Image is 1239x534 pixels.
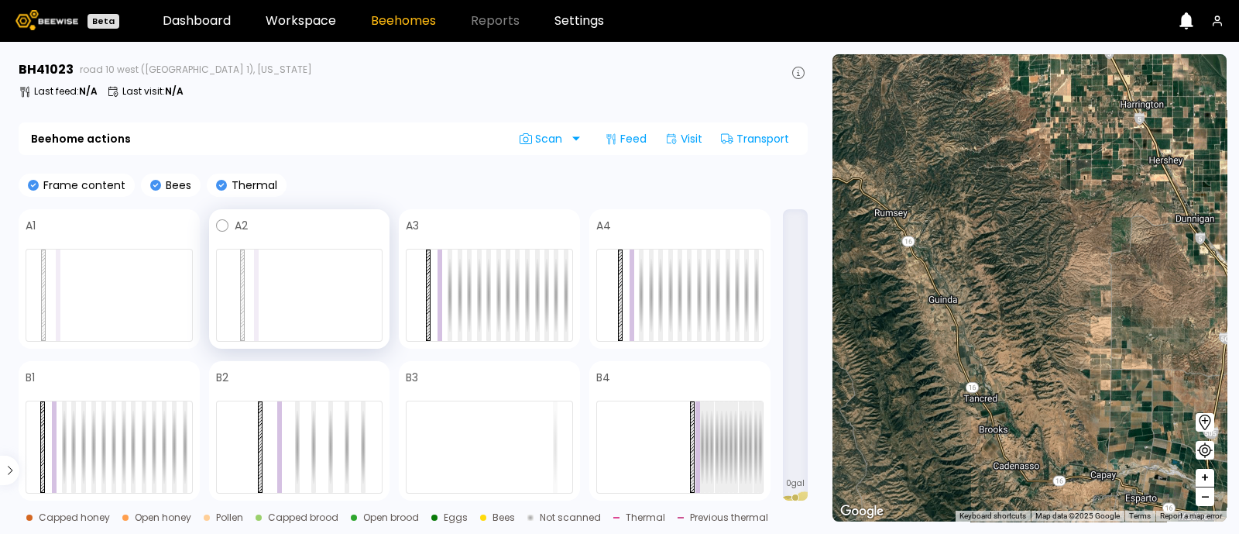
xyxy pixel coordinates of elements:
div: Open brood [363,513,419,522]
img: Google [836,501,887,522]
h4: B2 [216,372,228,383]
button: Keyboard shortcuts [959,511,1026,522]
h3: BH 41023 [19,64,74,76]
div: Capped brood [268,513,338,522]
img: Beewise logo [15,10,78,30]
b: Beehome actions [31,133,131,144]
div: Open honey [135,513,191,522]
h4: B4 [596,372,610,383]
p: Frame content [39,180,125,191]
div: Pollen [216,513,243,522]
div: Bees [493,513,515,522]
p: Bees [161,180,191,191]
span: – [1201,487,1210,507]
span: Reports [471,15,520,27]
div: Eggs [444,513,468,522]
div: Visit [659,126,709,151]
div: Previous thermal [690,513,768,522]
a: Open this area in Google Maps (opens a new window) [836,501,887,522]
span: 0 gal [786,480,805,487]
div: Capped honey [39,513,110,522]
p: Last visit : [122,87,184,96]
button: – [1196,487,1214,506]
div: Beta [88,14,119,29]
div: Transport [715,126,795,151]
span: + [1200,468,1210,487]
div: Thermal [626,513,665,522]
h4: A2 [235,220,248,231]
p: Thermal [227,180,277,191]
span: Scan [520,133,568,145]
h4: B3 [406,372,418,383]
b: N/A [165,84,184,98]
b: N/A [79,84,98,98]
a: Terms (opens in new tab) [1129,512,1151,520]
a: Dashboard [163,15,231,27]
div: Not scanned [540,513,601,522]
p: Last feed : [34,87,98,96]
h4: B1 [26,372,35,383]
h4: A3 [406,220,419,231]
a: Settings [554,15,604,27]
a: Workspace [266,15,336,27]
div: Feed [599,126,653,151]
h4: A1 [26,220,36,231]
a: Report a map error [1160,512,1222,520]
h4: A4 [596,220,611,231]
button: + [1196,469,1214,487]
span: Map data ©2025 Google [1035,512,1120,520]
span: road 10 west ([GEOGRAPHIC_DATA] 1), [US_STATE] [80,65,312,74]
a: Beehomes [371,15,436,27]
